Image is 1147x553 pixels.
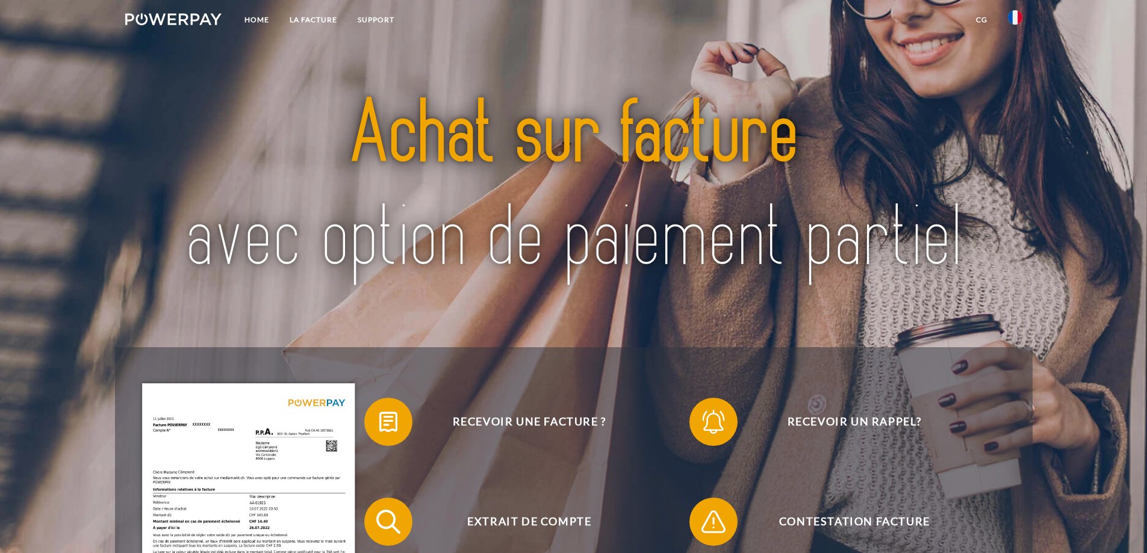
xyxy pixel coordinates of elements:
[707,398,1002,446] span: Recevoir un rappel?
[382,398,677,446] span: Recevoir une facture ?
[689,398,1002,446] button: Recevoir un rappel?
[364,398,677,446] button: Recevoir une facture ?
[373,507,403,537] img: qb_search.svg
[698,407,729,437] img: qb_bell.svg
[234,9,279,31] a: Home
[364,498,677,546] button: Extrait de compte
[382,498,677,546] span: Extrait de compte
[707,498,1002,546] span: Contestation Facture
[689,498,1002,546] button: Contestation Facture
[698,507,729,537] img: qb_warning.svg
[373,407,403,437] img: qb_bill.svg
[125,13,222,25] img: logo-powerpay-white.svg
[1099,505,1137,543] iframe: Bouton de lancement de la fenêtre de messagerie
[1008,10,1022,25] img: fr
[279,9,347,31] a: LA FACTURE
[169,55,978,319] img: title-powerpay_fr.svg
[966,9,998,31] a: CG
[347,9,405,31] a: Support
